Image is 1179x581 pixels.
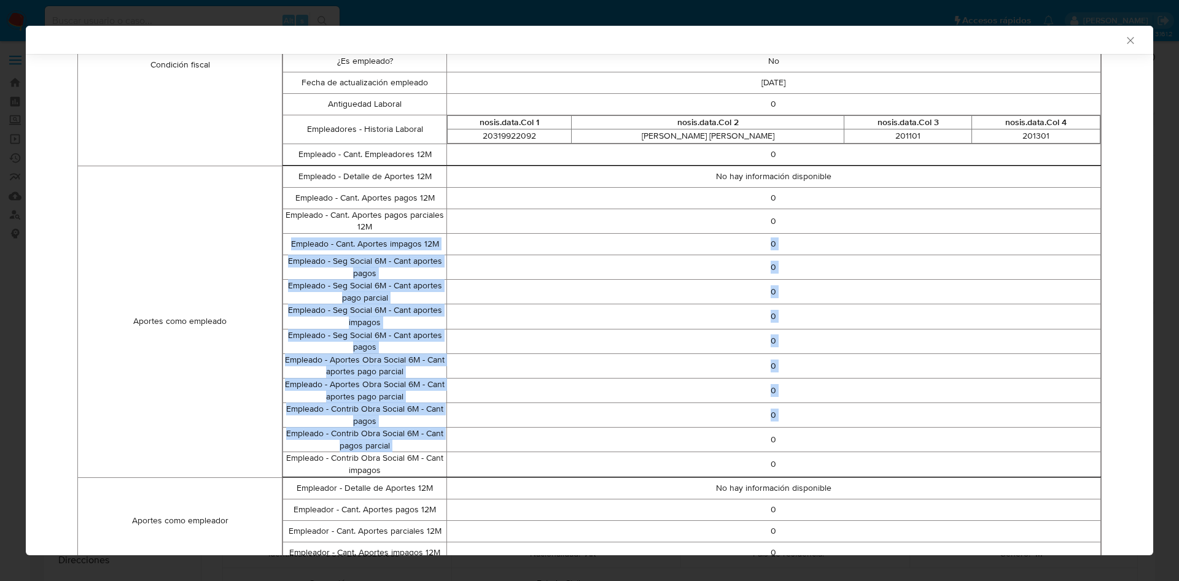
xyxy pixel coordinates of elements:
td: 0 [446,233,1100,255]
td: 0 [446,520,1100,542]
td: Aportes como empleador [78,477,282,564]
td: 0 [446,452,1100,477]
td: 201301 [972,129,1100,144]
td: 0 [446,499,1100,520]
td: Empleadores - Historia Laboral [283,115,446,144]
th: nosis.data.Col 4 [972,115,1100,129]
td: Empleado - Aportes Obra Social 6M - Cant aportes pago parcial [283,353,446,378]
td: 0 [446,428,1100,452]
td: Empleador - Cant. Aportes parciales 12M [283,520,446,542]
th: nosis.data.Col 2 [572,115,844,129]
td: No [446,50,1100,72]
td: Antiguedad Laboral [283,93,446,115]
td: Empleado - Seg Social 6M - Cant aportes pagos [283,255,446,279]
button: Cerrar ventana [1124,34,1135,45]
td: Empleador - Cant. Aportes impagos 12M [283,542,446,563]
td: 0 [446,403,1100,428]
td: 0 [446,542,1100,563]
td: Empleado - Detalle de Aportes 12M [283,166,446,187]
td: 0 [446,304,1100,329]
div: closure-recommendation-modal [26,26,1153,555]
td: Empleado - Seg Social 6M - Cant aportes pago parcial [283,280,446,304]
td: 0 [446,353,1100,378]
p: No hay información disponible [447,171,1100,183]
td: 0 [446,255,1100,279]
td: Empleado - Contrib Obra Social 6M - Cant pagos parcial [283,428,446,452]
td: Empleado - Contrib Obra Social 6M - Cant impagos [283,452,446,477]
p: No hay información disponible [447,482,1100,494]
td: Empleado - Cant. Aportes impagos 12M [283,233,446,255]
td: Empleado - Cant. Aportes pagos 12M [283,187,446,209]
td: 0 [446,329,1100,353]
td: Empleado - Seg Social 6M - Cant aportes impagos [283,304,446,329]
th: nosis.data.Col 3 [844,115,972,129]
td: Empleado - Seg Social 6M - Cant aportes pagos [283,329,446,353]
td: 0 [446,144,1100,165]
td: Aportes como empleado [78,166,282,477]
td: Empleador - Detalle de Aportes 12M [283,477,446,499]
td: Empleado - Aportes Obra Social 6M - Cant aportes pago parcial [283,378,446,402]
td: [DATE] [446,72,1100,93]
td: 201101 [844,129,972,144]
th: nosis.data.Col 1 [447,115,572,129]
td: [PERSON_NAME] [PERSON_NAME] [572,129,844,144]
td: 0 [446,209,1100,233]
td: 0 [446,378,1100,402]
td: Empleado - Cant. Aportes pagos parciales 12M [283,209,446,233]
td: ¿Es empleado? [283,50,446,72]
td: Fecha de actualización empleado [283,72,446,93]
td: 0 [446,280,1100,304]
td: 0 [446,93,1100,115]
td: 0 [446,187,1100,209]
td: Empleado - Contrib Obra Social 6M - Cant pagos [283,403,446,428]
td: Empleador - Cant. Aportes pagos 12M [283,499,446,520]
td: 20319922092 [447,129,572,144]
td: Empleado - Cant. Empleadores 12M [283,144,446,165]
